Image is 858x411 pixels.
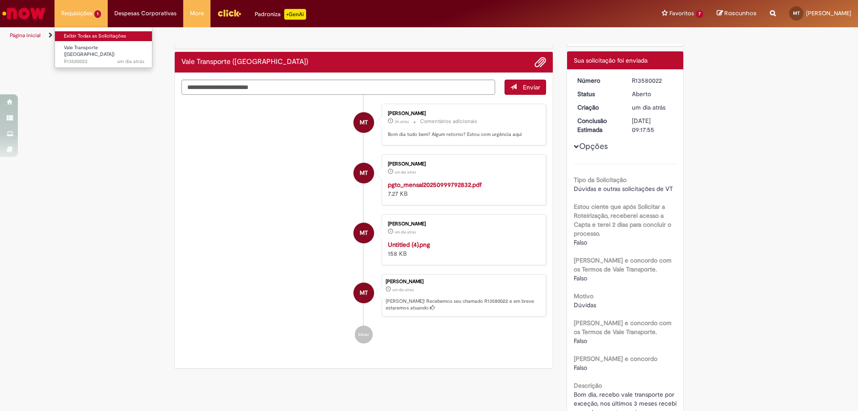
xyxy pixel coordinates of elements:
div: Marcos Vinicius Do Nascimento Tavares [353,163,374,183]
ul: Trilhas de página [7,27,565,44]
span: MT [360,282,368,304]
ul: Histórico de tíquete [181,95,546,352]
div: 30/09/2025 09:17:51 [632,103,673,112]
span: MT [793,10,800,16]
div: Marcos Vinicius Do Nascimento Tavares [353,283,374,303]
time: 01/10/2025 10:18:38 [395,119,409,124]
b: [PERSON_NAME] e concordo com os Termos de Vale Transporte. [574,319,672,336]
div: Padroniza [255,9,306,20]
b: [PERSON_NAME] e concordo com os Termos de Vale Transporte. [574,256,672,273]
span: More [190,9,204,18]
h2: Vale Transporte (VT) Histórico de tíquete [181,58,308,66]
a: Rascunhos [717,9,757,18]
div: Marcos Vinicius Do Nascimento Tavares [353,112,374,133]
span: Falso [574,238,587,246]
div: Aberto [632,89,673,98]
time: 30/09/2025 09:17:45 [395,169,416,175]
span: MT [360,222,368,244]
b: [PERSON_NAME] e concordo [574,355,657,363]
b: Tipo da Solicitação [574,176,627,184]
div: Marcos Vinicius Do Nascimento Tavares [353,223,374,243]
span: Vale Transporte ([GEOGRAPHIC_DATA]) [64,44,114,58]
span: Dúvidas [574,301,596,309]
span: Dúvidas e outras solicitações de VT [574,185,673,193]
li: Marcos Vinicius Do Nascimento Tavares [181,274,546,317]
span: MT [360,112,368,133]
textarea: Digite sua mensagem aqui... [181,80,495,95]
img: click_logo_yellow_360x200.png [217,6,241,20]
ul: Requisições [55,27,152,68]
span: um dia atrás [395,229,416,235]
span: Rascunhos [724,9,757,17]
div: [PERSON_NAME] [386,279,541,284]
time: 30/09/2025 09:17:51 [632,103,665,111]
span: Requisições [61,9,93,18]
div: [PERSON_NAME] [388,161,537,167]
span: 3h atrás [395,119,409,124]
p: +GenAi [284,9,306,20]
img: ServiceNow [1,4,47,22]
button: Enviar [505,80,546,95]
span: um dia atrás [117,58,144,65]
dt: Status [571,89,626,98]
span: Sua solicitação foi enviada [574,56,648,64]
span: Falso [574,274,587,282]
div: R13580022 [632,76,673,85]
time: 30/09/2025 09:15:46 [395,229,416,235]
span: 1 [94,10,101,18]
span: Despesas Corporativas [114,9,177,18]
div: [PERSON_NAME] [388,111,537,116]
a: Aberto R13580022 : Vale Transporte (VT) [55,43,153,62]
span: Falso [574,337,587,345]
b: Descrição [574,381,602,390]
a: Página inicial [10,32,41,39]
time: 30/09/2025 09:17:51 [392,287,414,292]
small: Comentários adicionais [420,118,477,125]
span: um dia atrás [632,103,665,111]
div: 158 KB [388,240,537,258]
span: um dia atrás [395,169,416,175]
p: Bom dia tudo bem? Algum retorno? Estou com urgência aqui [388,131,537,138]
span: um dia atrás [392,287,414,292]
div: [DATE] 09:17:55 [632,116,673,134]
span: MT [360,162,368,184]
dt: Número [571,76,626,85]
span: 7 [696,10,703,18]
a: Exibir Todas as Solicitações [55,31,153,41]
b: Estou ciente que após Solicitar a Roteirização, receberei acesso a Capta e terei 2 dias para conc... [574,203,671,237]
div: [PERSON_NAME] [388,221,537,227]
span: Falso [574,364,587,372]
a: pgto_mensal20250999792832.pdf [388,181,482,189]
span: R13580022 [64,58,144,65]
span: [PERSON_NAME] [806,9,851,17]
dt: Conclusão Estimada [571,116,626,134]
p: [PERSON_NAME]! Recebemos seu chamado R13580022 e em breve estaremos atuando. [386,298,541,312]
a: Untitled (4).png [388,241,430,249]
dt: Criação [571,103,626,112]
button: Adicionar anexos [534,56,546,68]
b: Motivo [574,292,593,300]
span: Favoritos [669,9,694,18]
span: Enviar [523,83,540,91]
div: 7.27 KB [388,180,537,198]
